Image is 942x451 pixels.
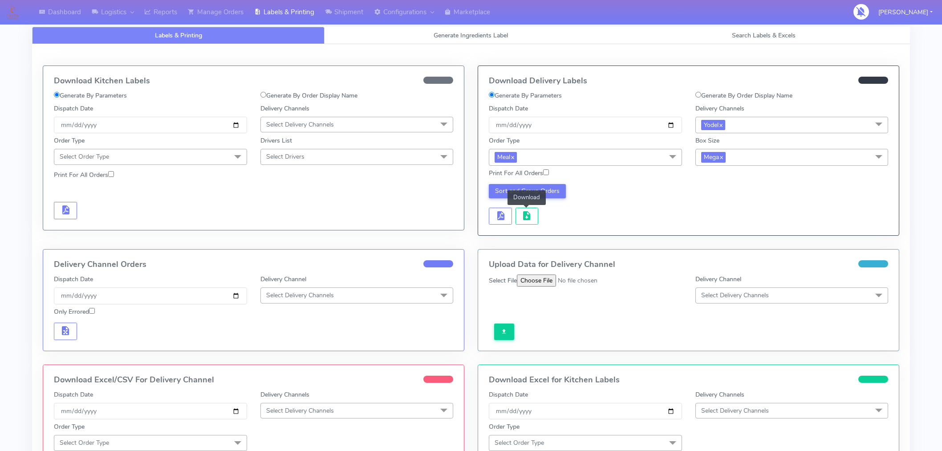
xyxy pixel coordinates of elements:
input: Generate By Order Display Name [695,92,701,98]
h4: Delivery Channel Orders [54,260,453,269]
label: Delivery Channels [695,390,744,399]
label: Delivery Channel [260,275,306,284]
a: x [719,152,723,161]
label: Order Type [54,422,85,431]
label: Dispatch Date [489,104,528,113]
label: Select File [489,276,517,285]
input: Generate By Parameters [54,92,60,98]
label: Generate By Order Display Name [695,91,792,100]
label: Generate By Parameters [54,91,127,100]
span: Labels & Printing [155,31,202,40]
span: Select Delivery Channels [701,406,769,415]
label: Order Type [489,136,520,145]
label: Dispatch Date [54,390,93,399]
a: x [510,152,514,161]
input: Print For All Orders [543,169,549,175]
ul: Tabs [32,27,910,44]
h4: Download Delivery Labels [489,77,888,86]
label: Print For All Orders [54,170,114,180]
input: Only Errored [89,308,95,314]
label: Dispatch Date [54,275,93,284]
label: Drivers List [260,136,292,145]
label: Dispatch Date [54,104,93,113]
label: Generate By Order Display Name [260,91,357,100]
input: Generate By Order Display Name [260,92,266,98]
button: [PERSON_NAME] [872,3,939,21]
span: Select Delivery Channels [701,291,769,299]
label: Dispatch Date [489,390,528,399]
h4: Download Excel/CSV For Delivery Channel [54,376,453,385]
h4: Download Excel for Kitchen Labels [489,376,888,385]
a: x [719,120,723,129]
h4: Download Kitchen Labels [54,77,453,86]
span: Select Order Type [60,152,109,161]
label: Delivery Channels [260,390,309,399]
label: Box Size [695,136,719,145]
span: Yodel [701,120,725,130]
span: Select Order Type [60,439,109,447]
span: Select Order Type [495,439,544,447]
input: Generate By Parameters [489,92,495,98]
span: Mega [701,152,726,162]
input: Print For All Orders [108,171,114,177]
h4: Upload Data for Delivery Channel [489,260,888,269]
button: Sort and Group Orders [489,184,566,198]
span: Select Delivery Channels [266,120,334,129]
label: Generate By Parameters [489,91,562,100]
span: Select Drivers [266,152,305,161]
span: Generate Ingredients Label [434,31,508,40]
span: Select Delivery Channels [266,406,334,415]
label: Delivery Channel [695,275,741,284]
label: Delivery Channels [260,104,309,113]
label: Delivery Channels [695,104,744,113]
label: Only Errored [54,307,95,316]
span: Select Delivery Channels [266,291,334,299]
label: Order Type [489,422,520,431]
span: Meal [495,152,517,162]
span: Search Labels & Excels [732,31,796,40]
label: Order Type [54,136,85,145]
label: Print For All Orders [489,168,549,178]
